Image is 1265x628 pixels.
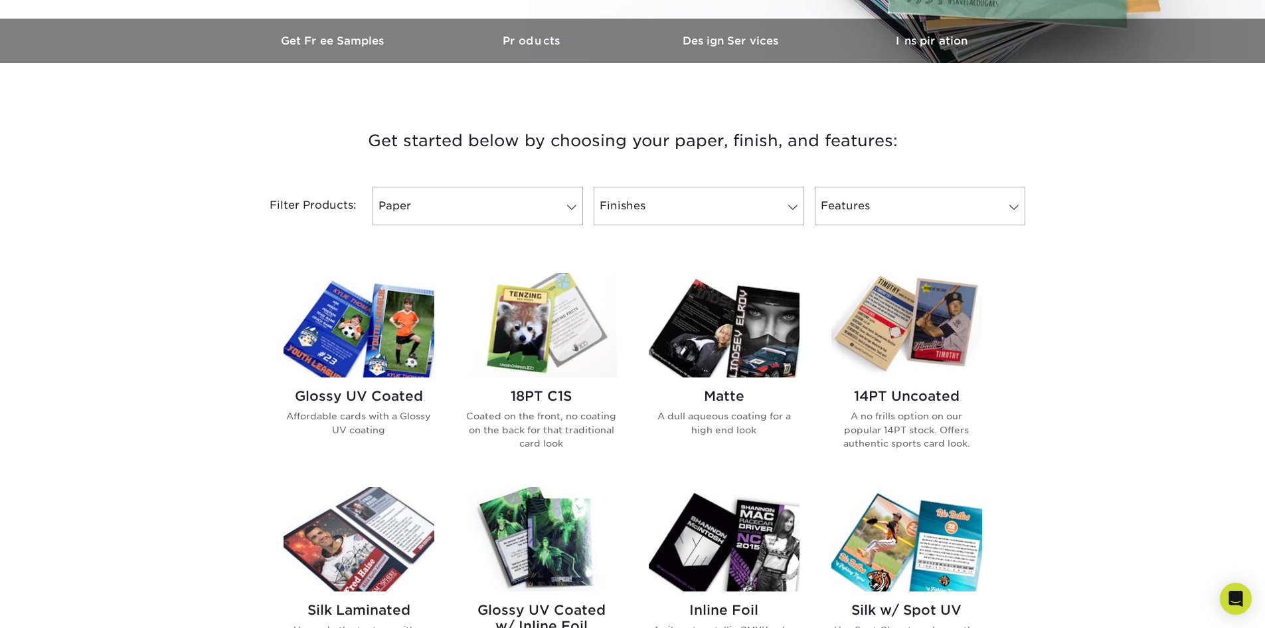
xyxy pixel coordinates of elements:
h3: Products [434,35,633,47]
a: Get Free Samples [234,19,434,63]
h2: Matte [649,388,800,404]
h2: 18PT C1S [466,388,617,404]
img: Silk w/ Spot UV Trading Cards [831,487,982,591]
h3: Design Services [633,35,832,47]
a: Paper [373,187,583,225]
h2: Glossy UV Coated [284,388,434,404]
a: 18PT C1S Trading Cards 18PT C1S Coated on the front, no coating on the back for that traditional ... [466,273,617,471]
h2: 14PT Uncoated [831,388,982,404]
a: Finishes [594,187,804,225]
img: Silk Laminated Trading Cards [284,487,434,591]
h2: Silk w/ Spot UV [831,602,982,618]
a: Matte Trading Cards Matte A dull aqueous coating for a high end look [649,273,800,471]
img: Glossy UV Coated Trading Cards [284,273,434,377]
h3: Get started below by choosing your paper, finish, and features: [244,111,1021,171]
h2: Silk Laminated [284,602,434,618]
a: 14PT Uncoated Trading Cards 14PT Uncoated A no frills option on our popular 14PT stock. Offers au... [831,273,982,471]
h3: Inspiration [832,35,1031,47]
a: Design Services [633,19,832,63]
a: Features [815,187,1025,225]
div: Filter Products: [234,187,367,225]
img: Matte Trading Cards [649,273,800,377]
img: 14PT Uncoated Trading Cards [831,273,982,377]
a: Inspiration [832,19,1031,63]
h3: Get Free Samples [234,35,434,47]
a: Products [434,19,633,63]
p: A no frills option on our popular 14PT stock. Offers authentic sports card look. [831,409,982,450]
h2: Inline Foil [649,602,800,618]
p: A dull aqueous coating for a high end look [649,409,800,437]
p: Affordable cards with a Glossy UV coating [284,409,434,437]
a: Glossy UV Coated Trading Cards Glossy UV Coated Affordable cards with a Glossy UV coating [284,273,434,471]
div: Open Intercom Messenger [1220,583,1252,615]
img: Inline Foil Trading Cards [649,487,800,591]
p: Coated on the front, no coating on the back for that traditional card look [466,409,617,450]
img: 18PT C1S Trading Cards [466,273,617,377]
img: Glossy UV Coated w/ Inline Foil Trading Cards [466,487,617,591]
